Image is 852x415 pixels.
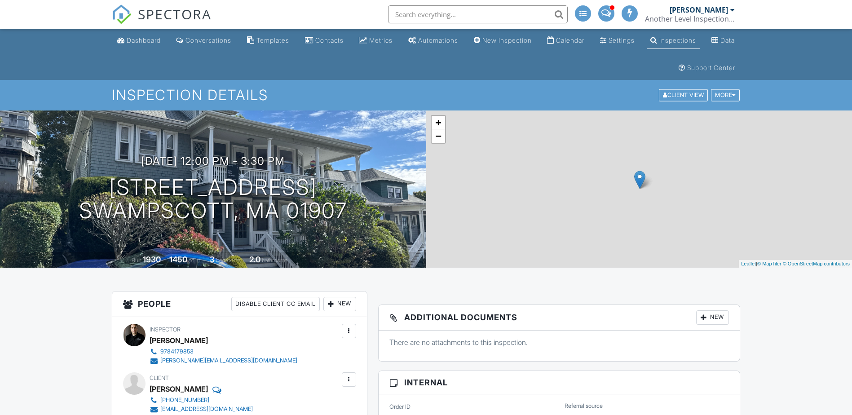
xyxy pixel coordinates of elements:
div: [PERSON_NAME] [670,5,728,14]
div: Data [720,36,735,44]
div: Templates [256,36,289,44]
span: Client [150,375,169,381]
div: Another Level Inspections LLC [645,14,735,23]
div: Settings [609,36,635,44]
a: Inspections [647,32,700,49]
div: More [711,89,740,102]
a: Settings [596,32,638,49]
div: Disable Client CC Email [231,297,320,311]
div: 1450 [169,255,187,264]
h1: [STREET_ADDRESS] Swampscott, MA 01907 [79,176,347,223]
div: Contacts [315,36,344,44]
a: SPECTORA [112,12,212,31]
div: [PERSON_NAME][EMAIL_ADDRESS][DOMAIN_NAME] [160,357,297,364]
div: Client View [659,89,708,102]
a: 9784179853 [150,347,297,356]
h3: Internal [379,371,740,394]
label: Order ID [389,403,411,411]
p: There are no attachments to this inspection. [389,337,729,347]
a: Support Center [675,60,739,76]
div: New [323,297,356,311]
div: [PERSON_NAME] [150,334,208,347]
div: Metrics [369,36,393,44]
div: Automations [418,36,458,44]
div: Conversations [185,36,231,44]
div: | [739,260,852,268]
a: Metrics [355,32,396,49]
span: Inspector [150,326,181,333]
a: [PERSON_NAME][EMAIL_ADDRESS][DOMAIN_NAME] [150,356,297,365]
a: New Inspection [470,32,535,49]
span: SPECTORA [138,4,212,23]
div: Calendar [556,36,584,44]
div: New Inspection [482,36,532,44]
h3: [DATE] 12:00 pm - 3:30 pm [141,155,285,167]
div: 3 [210,255,215,264]
a: © MapTiler [757,261,781,266]
a: Zoom in [432,116,445,129]
img: The Best Home Inspection Software - Spectora [112,4,132,24]
label: Referral source [565,402,603,410]
a: Leaflet [741,261,756,266]
input: Search everything... [388,5,568,23]
div: 2.0 [249,255,260,264]
div: Inspections [659,36,696,44]
span: bedrooms [216,257,241,264]
span: Built [132,257,141,264]
a: Automations (Advanced) [405,32,462,49]
div: [EMAIL_ADDRESS][DOMAIN_NAME] [160,406,253,413]
span: bathrooms [262,257,287,264]
div: Dashboard [127,36,161,44]
div: [PERSON_NAME] [150,382,208,396]
div: 9784179853 [160,348,194,355]
a: [PHONE_NUMBER] [150,396,253,405]
a: Calendar [543,32,588,49]
div: Support Center [687,64,735,71]
a: Contacts [301,32,347,49]
a: Templates [243,32,293,49]
a: © OpenStreetMap contributors [783,261,850,266]
a: Dashboard [114,32,164,49]
a: Conversations [172,32,235,49]
div: [PHONE_NUMBER] [160,397,209,404]
a: [EMAIL_ADDRESS][DOMAIN_NAME] [150,405,253,414]
div: New [696,310,729,325]
a: Zoom out [432,129,445,143]
a: Client View [658,91,710,98]
span: sq. ft. [189,257,201,264]
a: Data [708,32,738,49]
h3: People [112,291,367,317]
h1: Inspection Details [112,87,741,103]
div: 1930 [143,255,161,264]
h3: Additional Documents [379,305,740,331]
